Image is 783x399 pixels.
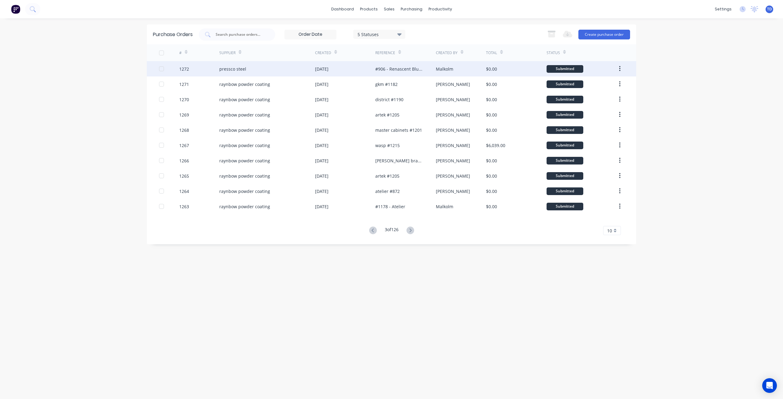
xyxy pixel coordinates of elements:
div: [DATE] [315,66,328,72]
div: master cabinets #1201 [375,127,422,133]
div: raynbow powder coating [219,112,270,118]
div: [PERSON_NAME] [436,142,470,149]
div: [DATE] [315,142,328,149]
div: Reference [375,50,395,56]
div: [DATE] [315,188,328,194]
div: [PERSON_NAME] [436,81,470,87]
div: 5 Statuses [358,31,401,37]
div: 1269 [179,112,189,118]
div: [DATE] [315,203,328,210]
div: [PERSON_NAME] [436,157,470,164]
div: Submitted [547,96,583,103]
div: #1178 - Atelier [375,203,405,210]
div: 1268 [179,127,189,133]
div: wasp #1215 [375,142,400,149]
div: sales [381,5,398,14]
div: raynbow powder coating [219,157,270,164]
div: $0.00 [486,127,497,133]
div: Supplier [219,50,236,56]
div: Submitted [547,80,583,88]
div: $0.00 [486,173,497,179]
input: Order Date [285,30,336,39]
div: Submitted [547,111,583,119]
div: Submitted [547,126,583,134]
div: 1263 [179,203,189,210]
div: Created [315,50,331,56]
div: atelier #872 [375,188,400,194]
div: [PERSON_NAME] [436,127,470,133]
div: $0.00 [486,66,497,72]
div: $0.00 [486,112,497,118]
div: raynbow powder coating [219,96,270,103]
div: [PERSON_NAME] [436,112,470,118]
div: #906 - Renascent Blue Gum [375,66,423,72]
div: settings [712,5,735,14]
div: Open Intercom Messenger [762,378,777,393]
button: Create purchase order [578,30,630,39]
div: raynbow powder coating [219,173,270,179]
div: Total [486,50,497,56]
div: district #1190 [375,96,403,103]
div: [DATE] [315,173,328,179]
div: raynbow powder coating [219,127,270,133]
div: raynbow powder coating [219,81,270,87]
div: Submitted [547,172,583,180]
div: products [357,5,381,14]
div: 1267 [179,142,189,149]
div: 1265 [179,173,189,179]
div: [DATE] [315,157,328,164]
div: artek #1205 [375,112,399,118]
div: purchasing [398,5,425,14]
div: productivity [425,5,455,14]
div: Submitted [547,203,583,210]
div: raynbow powder coating [219,142,270,149]
img: Factory [11,5,20,14]
div: $6,039.00 [486,142,505,149]
div: 1272 [179,66,189,72]
div: 1266 [179,157,189,164]
div: # [179,50,182,56]
input: Search purchase orders... [215,31,266,38]
div: pressco steel [219,66,246,72]
div: raynbow powder coating [219,203,270,210]
div: Submitted [547,142,583,149]
div: artek #1205 [375,173,399,179]
div: 1271 [179,81,189,87]
div: $0.00 [486,157,497,164]
span: TD [767,6,772,12]
div: [DATE] [315,96,328,103]
div: $0.00 [486,203,497,210]
a: dashboard [328,5,357,14]
div: $0.00 [486,81,497,87]
div: 1270 [179,96,189,103]
div: [PERSON_NAME] brackets [PERSON_NAME] #1231 [375,157,423,164]
div: [DATE] [315,127,328,133]
div: Submitted [547,65,583,73]
div: [PERSON_NAME] [436,173,470,179]
div: Malkolm [436,66,453,72]
div: [DATE] [315,112,328,118]
div: 1264 [179,188,189,194]
div: [PERSON_NAME] [436,96,470,103]
div: 3 of 126 [385,226,399,235]
div: Status [547,50,560,56]
span: 10 [607,227,612,234]
div: Malkolm [436,203,453,210]
div: Submitted [547,187,583,195]
div: $0.00 [486,188,497,194]
div: [DATE] [315,81,328,87]
div: $0.00 [486,96,497,103]
div: raynbow powder coating [219,188,270,194]
div: Submitted [547,157,583,164]
div: Purchase Orders [153,31,193,38]
div: Created By [436,50,458,56]
div: [PERSON_NAME] [436,188,470,194]
div: gkm #1182 [375,81,398,87]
